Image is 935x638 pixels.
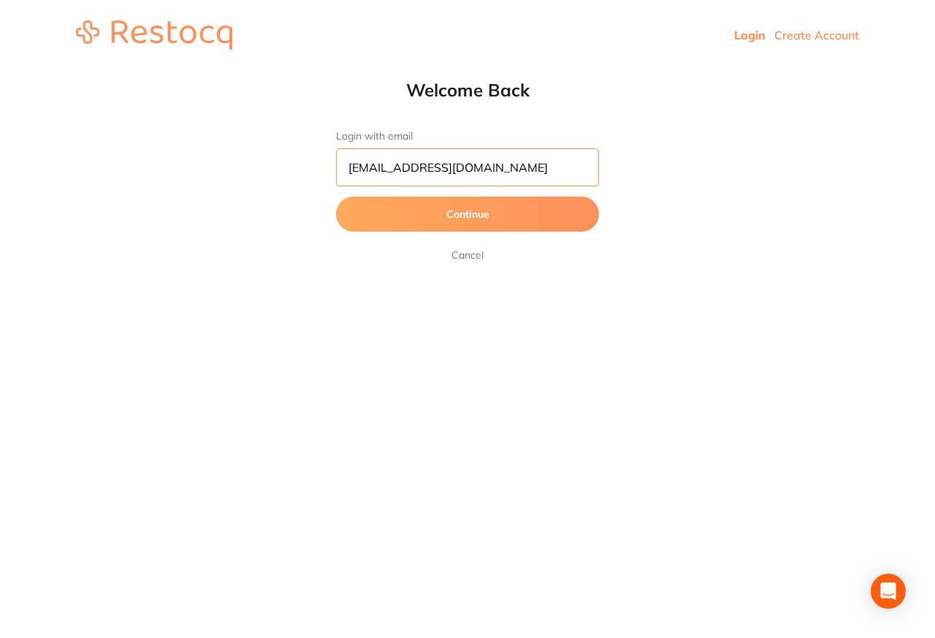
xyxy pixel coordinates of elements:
[449,246,486,264] a: Cancel
[774,28,859,42] a: Create Account
[336,197,599,232] button: Continue
[871,574,906,609] div: Open Intercom Messenger
[734,28,766,42] a: Login
[336,130,599,143] label: Login with email
[76,20,232,50] img: restocq_logo.svg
